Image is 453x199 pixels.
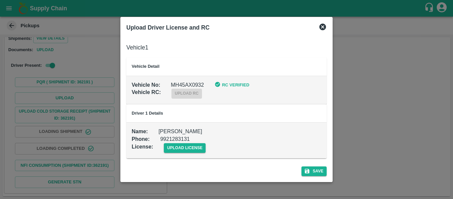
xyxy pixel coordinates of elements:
[132,111,163,116] b: Driver 1 Details
[132,64,160,69] b: Vehicle Detail
[132,144,153,149] b: License :
[126,43,327,52] h6: Vehicle 1
[150,125,190,143] div: 9921283131
[132,89,161,95] b: Vehicle RC :
[164,143,206,153] span: upload license
[126,24,210,31] b: Upload Driver License and RC
[148,117,202,136] div: [PERSON_NAME]
[160,71,204,89] div: MH45AX0932
[301,166,327,176] button: Save
[222,82,249,87] b: RC Verified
